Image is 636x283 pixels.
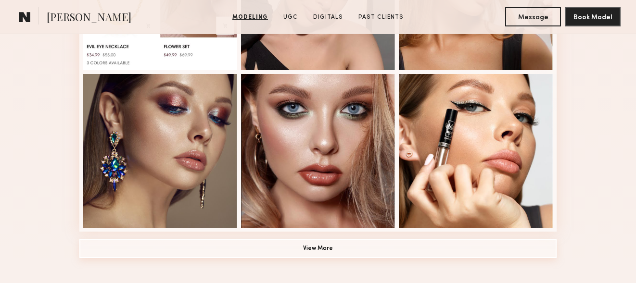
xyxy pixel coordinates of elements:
a: Digitals [309,13,347,22]
button: View More [79,239,557,258]
a: Past Clients [355,13,407,22]
button: Message [505,7,561,26]
a: UGC [280,13,302,22]
a: Book Model [565,12,621,21]
button: Book Model [565,7,621,26]
a: Modeling [229,13,272,22]
span: [PERSON_NAME] [47,10,131,26]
